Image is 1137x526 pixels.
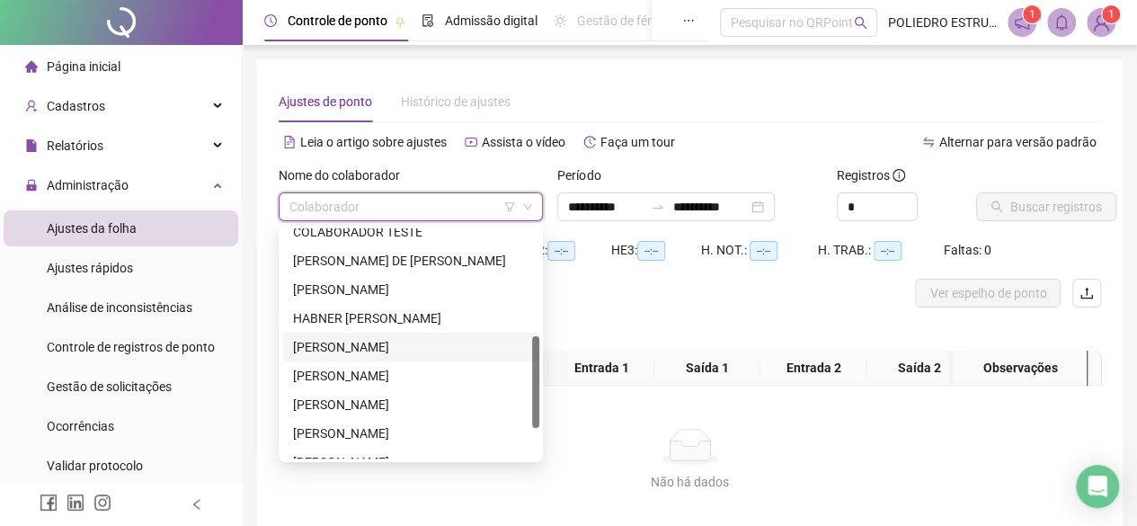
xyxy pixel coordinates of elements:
div: [PERSON_NAME] [293,423,529,443]
div: [PERSON_NAME] [293,337,529,357]
span: Faltas: 0 [944,243,991,257]
div: EDMUNDO DE JESUS DA SILVA [282,246,539,275]
button: Ver espelho de ponto [915,279,1061,308]
div: HE 3: [611,240,701,261]
span: Validar protocolo [47,459,143,473]
div: JAILTON DA SILVA BRITO DE SOUSA [282,361,539,390]
th: Saída 2 [866,351,973,386]
span: --:-- [874,241,902,261]
div: HE 2: [521,240,611,261]
span: info-circle [893,169,905,182]
span: history [583,136,596,148]
sup: Atualize o seu contato no menu Meus Dados [1102,5,1120,23]
span: ellipsis [682,14,695,27]
span: Gestão de férias [577,13,668,28]
span: sun [554,14,566,27]
div: Ajustes de ponto [279,92,372,111]
span: linkedin [67,494,84,512]
span: Cadastros [47,99,105,113]
span: Controle de ponto [288,13,387,28]
span: Observações [960,358,1080,378]
span: Administração [47,178,129,192]
span: Ocorrências [47,419,114,433]
span: swap-right [651,200,665,214]
span: left [191,498,203,511]
span: Admissão digital [445,13,537,28]
span: filter [504,201,515,212]
span: facebook [40,494,58,512]
span: file-text [283,136,296,148]
span: upload [1079,286,1094,300]
div: Open Intercom Messenger [1076,465,1119,508]
span: to [651,200,665,214]
div: FABRICIO SANTOS RAMOS [282,275,539,304]
span: youtube [465,136,477,148]
span: --:-- [547,241,575,261]
span: 1 [1029,8,1035,21]
div: HABNER DOS SANTOS MIRANDA [282,304,539,333]
span: swap [922,136,935,148]
th: Entrada 1 [548,351,654,386]
span: bell [1053,14,1070,31]
span: Ajustes rápidos [47,261,133,275]
span: Relatórios [47,138,103,153]
span: 1 [1108,8,1115,21]
span: Ajustes da folha [47,221,137,236]
span: Faça um tour [600,135,675,149]
div: Não há dados [300,472,1079,492]
th: Saída 1 [654,351,760,386]
span: pushpin [395,16,405,27]
span: Alternar para versão padrão [939,135,1097,149]
div: COLABORADOR TESTE [282,218,539,246]
span: --:-- [637,241,665,261]
span: Registros [837,165,905,185]
span: Página inicial [47,59,120,74]
div: Histórico de ajustes [401,92,511,111]
span: user-add [25,100,38,112]
span: clock-circle [264,14,277,27]
div: [PERSON_NAME] DE [PERSON_NAME] [293,251,529,271]
label: Período [557,165,612,185]
span: notification [1014,14,1030,31]
div: [PERSON_NAME] [293,280,529,299]
sup: 1 [1023,5,1041,23]
span: Gestão de solicitações [47,379,172,394]
div: COLABORADOR TESTE [293,222,529,242]
div: JEFERSON DA SILVA ELOY [282,390,539,419]
div: [PERSON_NAME] [293,452,529,472]
span: home [25,60,38,73]
button: Buscar registros [976,192,1116,221]
div: [PERSON_NAME] [293,366,529,386]
span: lock [25,179,38,192]
div: [PERSON_NAME] [293,395,529,415]
span: instagram [93,494,111,512]
div: HABNER [PERSON_NAME] [293,308,529,328]
th: Entrada 2 [760,351,866,386]
div: MAGNO OLIVEIRA FERREIRA [282,448,539,477]
span: down [522,201,533,212]
div: H. TRAB.: [818,240,944,261]
span: Assista o vídeo [482,135,565,149]
span: file-done [422,14,434,27]
th: Observações [953,351,1088,386]
div: H. NOT.: [701,240,818,261]
div: HARLEI CAMPOS MATIAS [282,333,539,361]
span: search [854,16,867,30]
div: LUCAS COSTA DA SILVA [282,419,539,448]
span: POLIEDRO ESTRUTURAS METALICAS [888,13,997,32]
span: file [25,139,38,152]
span: Análise de inconsistências [47,300,192,315]
span: Leia o artigo sobre ajustes [300,135,447,149]
img: 84980 [1088,9,1115,36]
span: Controle de registros de ponto [47,340,215,354]
label: Nome do colaborador [279,165,412,185]
span: --:-- [750,241,777,261]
